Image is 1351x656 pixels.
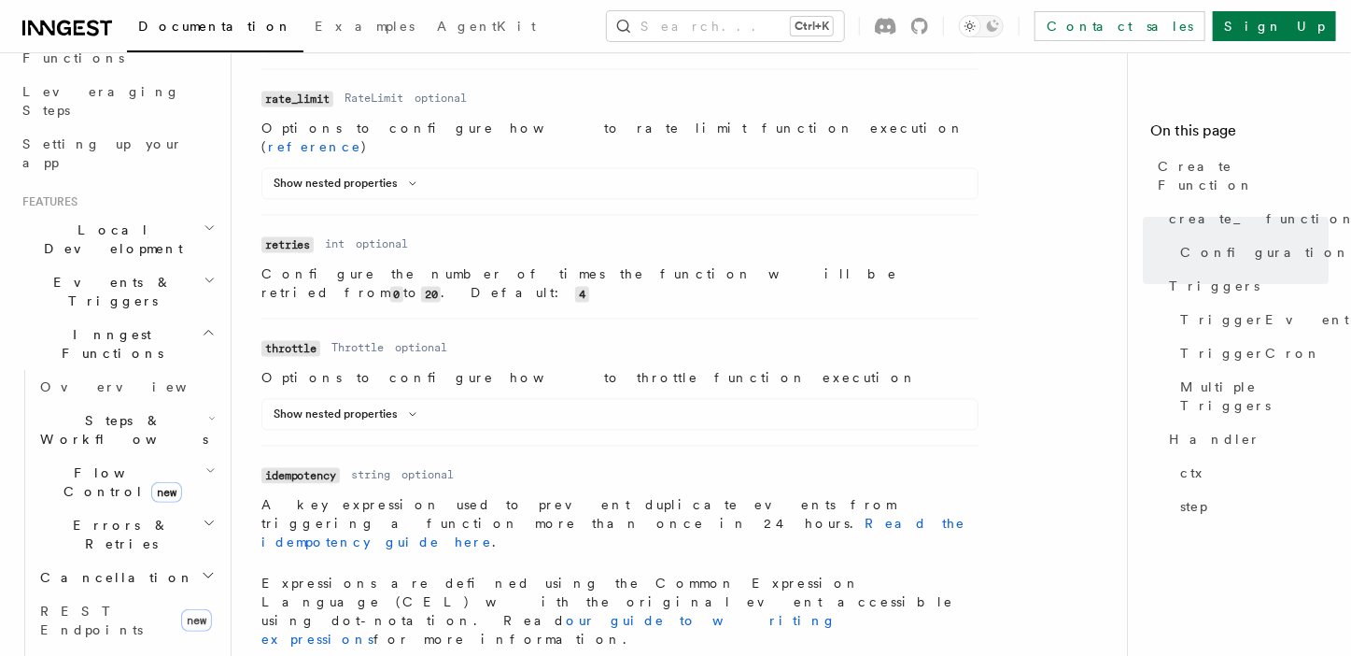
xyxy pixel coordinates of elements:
[1173,336,1329,370] a: TriggerCron
[15,213,219,265] button: Local Development
[261,369,978,388] p: Options to configure how to throttle function execution
[303,6,426,50] a: Examples
[1161,269,1329,303] a: Triggers
[1180,378,1329,415] span: Multiple Triggers
[33,411,208,449] span: Steps & Workflows
[261,341,320,357] code: throttle
[15,273,204,310] span: Events & Triggers
[325,237,345,252] dd: int
[15,325,202,363] span: Inngest Functions
[33,370,219,404] a: Overview
[15,127,219,179] a: Setting up your app
[1173,303,1329,336] a: TriggerEvent
[138,19,292,34] span: Documentation
[15,265,219,318] button: Events & Triggers
[22,136,183,170] span: Setting up your app
[1034,11,1205,41] a: Contact sales
[575,287,588,303] code: 4
[1150,150,1329,202] a: Create Function
[33,456,219,508] button: Flow Controlnew
[181,609,212,632] span: new
[261,237,314,253] code: retries
[15,221,204,258] span: Local Development
[33,561,219,594] button: Cancellation
[421,287,441,303] code: 20
[33,568,194,587] span: Cancellation
[351,468,390,483] dd: string
[261,265,978,304] p: Configure the number of times the function will be retried from to . Default:
[40,604,143,637] span: REST Endpoints
[1180,310,1349,329] span: TriggerEvent
[274,177,424,192] button: Show nested properties
[959,15,1004,37] button: Toggle dark mode
[261,92,333,107] code: rate_limit
[791,17,833,36] kbd: Ctrl+K
[1180,463,1215,482] span: ctx
[1173,370,1329,422] a: Multiple Triggers
[33,463,205,501] span: Flow Control
[1173,235,1329,269] a: Configuration
[261,120,978,157] p: Options to configure how to rate limit function execution ( )
[1161,202,1329,235] a: create_function
[395,341,447,356] dd: optional
[415,92,467,107] dd: optional
[33,594,219,647] a: REST Endpointsnew
[315,19,415,34] span: Examples
[1161,422,1329,456] a: Handler
[261,575,978,649] p: Expressions are defined using the Common Expression Language (CEL) with the original event access...
[437,19,536,34] span: AgentKit
[22,84,180,118] span: Leveraging Steps
[426,6,547,50] a: AgentKit
[261,468,340,484] code: idempotency
[1180,243,1350,262] span: Configuration
[1180,497,1207,516] span: step
[268,140,361,155] a: reference
[401,468,454,483] dd: optional
[607,11,844,41] button: Search...Ctrl+K
[1169,430,1260,449] span: Handler
[356,237,408,252] dd: optional
[261,496,978,552] p: A key expression used to prevent duplicate events from triggering a function more than once in 24...
[331,341,384,356] dd: Throttle
[127,6,303,52] a: Documentation
[345,92,403,107] dd: RateLimit
[1213,11,1336,41] a: Sign Up
[1150,120,1329,150] h4: On this page
[1173,490,1329,523] a: step
[274,407,424,422] button: Show nested properties
[15,318,219,370] button: Inngest Functions
[1169,277,1260,295] span: Triggers
[390,287,403,303] code: 0
[151,482,182,503] span: new
[33,516,203,553] span: Errors & Retries
[15,75,219,127] a: Leveraging Steps
[33,508,219,561] button: Errors & Retries
[33,404,219,456] button: Steps & Workflows
[40,379,232,394] span: Overview
[1173,456,1329,490] a: ctx
[1180,344,1321,363] span: TriggerCron
[1158,157,1329,194] span: Create Function
[15,194,77,209] span: Features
